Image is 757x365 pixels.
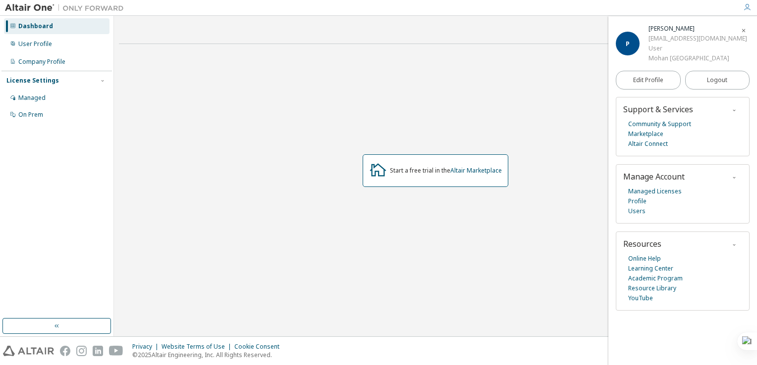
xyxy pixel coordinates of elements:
div: Website Terms of Use [162,343,234,351]
div: Managed [18,94,46,102]
a: Online Help [628,254,661,264]
a: YouTube [628,293,653,303]
div: License Settings [6,77,59,85]
a: Altair Marketplace [450,166,502,175]
img: linkedin.svg [93,346,103,356]
span: Manage Account [623,171,685,182]
div: Dashboard [18,22,53,30]
span: P [626,40,630,48]
div: Company Profile [18,58,65,66]
div: On Prem [18,111,43,119]
div: User [649,44,747,53]
a: Academic Program [628,274,683,283]
img: instagram.svg [76,346,87,356]
div: Privacy [132,343,162,351]
a: Altair Connect [628,139,668,149]
a: Edit Profile [616,71,681,90]
a: Learning Center [628,264,673,274]
a: Profile [628,196,647,206]
p: © 2025 Altair Engineering, Inc. All Rights Reserved. [132,351,285,359]
div: Pujitha Natam [649,24,747,34]
span: Resources [623,238,661,249]
a: Community & Support [628,119,691,129]
div: Start a free trial in the [390,167,502,175]
a: Resource Library [628,283,676,293]
span: Support & Services [623,104,693,115]
img: facebook.svg [60,346,70,356]
div: [EMAIL_ADDRESS][DOMAIN_NAME] [649,34,747,44]
div: User Profile [18,40,52,48]
img: altair_logo.svg [3,346,54,356]
div: Cookie Consent [234,343,285,351]
a: Marketplace [628,129,663,139]
img: Altair One [5,3,129,13]
button: Logout [685,71,750,90]
div: Mohan [GEOGRAPHIC_DATA] [649,53,747,63]
span: Logout [707,75,727,85]
a: Managed Licenses [628,186,682,196]
span: Edit Profile [633,76,663,84]
a: Users [628,206,646,216]
img: youtube.svg [109,346,123,356]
